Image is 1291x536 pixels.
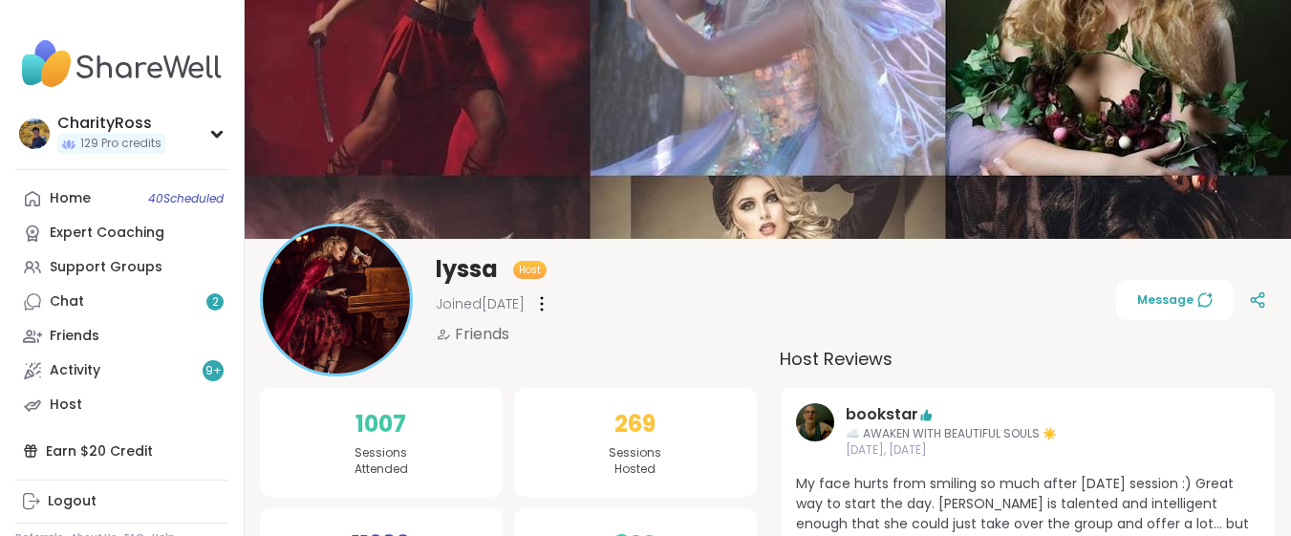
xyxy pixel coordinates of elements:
[1137,291,1213,309] span: Message
[15,354,228,388] a: Activity9+
[355,445,408,478] span: Sessions Attended
[519,263,541,277] span: Host
[15,434,228,468] div: Earn $20 Credit
[205,363,222,379] span: 9 +
[796,403,834,459] a: bookstar
[212,294,219,311] span: 2
[846,403,918,426] a: bookstar
[436,254,498,285] span: lyssa
[455,323,509,346] span: Friends
[148,191,224,206] span: 40 Scheduled
[50,361,100,380] div: Activity
[263,226,410,374] img: lyssa
[48,492,97,511] div: Logout
[436,294,525,313] span: Joined [DATE]
[15,216,228,250] a: Expert Coaching
[15,484,228,519] a: Logout
[15,319,228,354] a: Friends
[15,285,228,319] a: Chat2
[19,118,50,149] img: CharityRoss
[846,426,1211,442] span: ☁️ AWAKEN WITH BEAUTIFUL SOULS ☀️
[57,113,165,134] div: CharityRoss
[50,189,91,208] div: Home
[1116,280,1234,320] button: Message
[355,407,406,441] span: 1007
[50,292,84,311] div: Chat
[15,182,228,216] a: Home40Scheduled
[50,396,82,415] div: Host
[80,136,161,152] span: 129 Pro credits
[609,445,661,478] span: Sessions Hosted
[846,442,1211,459] span: [DATE], [DATE]
[50,224,164,243] div: Expert Coaching
[614,407,656,441] span: 269
[50,258,162,277] div: Support Groups
[15,388,228,422] a: Host
[796,403,834,441] img: bookstar
[909,410,924,425] iframe: Spotlight
[15,31,228,97] img: ShareWell Nav Logo
[15,250,228,285] a: Support Groups
[50,327,99,346] div: Friends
